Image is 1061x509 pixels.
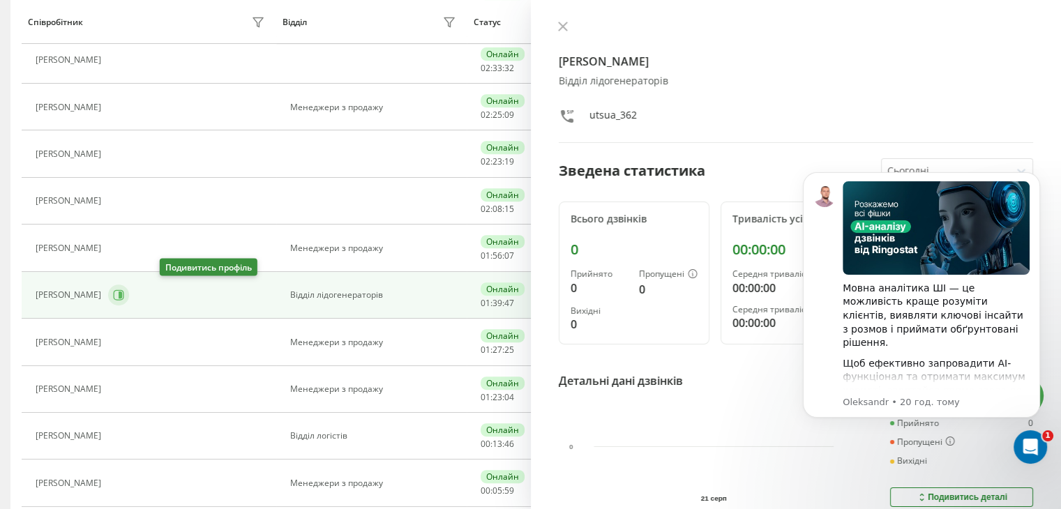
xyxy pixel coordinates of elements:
[290,384,460,394] div: Менеджери з продажу
[639,281,698,298] div: 0
[481,203,490,215] span: 02
[504,297,514,309] span: 47
[571,306,628,316] div: Вихідні
[1014,430,1047,464] iframe: Intercom live chat
[492,155,502,167] span: 23
[732,269,859,279] div: Середня тривалість розмови
[492,250,502,261] span: 56
[481,141,525,154] div: Онлайн
[290,102,460,112] div: Менеджери з продажу
[290,290,460,300] div: Відділ лідогенераторів
[481,109,490,121] span: 02
[571,241,698,258] div: 0
[481,345,514,355] div: : :
[481,157,514,167] div: : :
[36,196,105,206] div: [PERSON_NAME]
[36,478,105,488] div: [PERSON_NAME]
[481,423,525,436] div: Онлайн
[481,251,514,261] div: : :
[481,188,525,202] div: Онлайн
[481,235,525,248] div: Онлайн
[481,438,490,450] span: 00
[569,443,573,450] text: 0
[481,94,525,107] div: Онлайн
[36,290,105,300] div: [PERSON_NAME]
[481,329,525,342] div: Онлайн
[36,149,105,159] div: [PERSON_NAME]
[492,62,502,74] span: 33
[559,160,705,181] div: Зведена статистика
[504,438,514,450] span: 46
[732,305,859,314] div: Середня тривалість відповіді
[1042,430,1053,441] span: 1
[36,55,105,65] div: [PERSON_NAME]
[481,63,514,73] div: : :
[559,53,1034,70] h4: [PERSON_NAME]
[701,494,727,502] text: 21 серп
[481,470,525,483] div: Онлайн
[559,372,683,389] div: Детальні дані дзвінків
[571,269,628,279] div: Прийнято
[492,485,502,496] span: 05
[639,269,698,280] div: Пропущені
[36,243,105,253] div: [PERSON_NAME]
[481,47,525,61] div: Онлайн
[36,431,105,441] div: [PERSON_NAME]
[474,17,501,27] div: Статус
[504,203,514,215] span: 15
[504,485,514,496] span: 59
[492,344,502,356] span: 27
[732,241,859,258] div: 00:00:00
[481,393,514,402] div: : :
[290,478,460,488] div: Менеджери з продажу
[481,250,490,261] span: 01
[481,486,514,496] div: : :
[559,75,1034,87] div: Відділ лідогенераторів
[481,297,490,309] span: 01
[290,337,460,347] div: Менеджери з продажу
[589,108,637,128] div: utsua_362
[481,439,514,449] div: : :
[492,391,502,403] span: 23
[732,314,859,331] div: 00:00:00
[481,344,490,356] span: 01
[290,431,460,441] div: Відділ логістів
[492,297,502,309] span: 39
[481,282,525,296] div: Онлайн
[732,280,859,296] div: 00:00:00
[481,391,490,403] span: 01
[481,155,490,167] span: 02
[504,391,514,403] span: 04
[782,151,1061,471] iframe: Intercom notifications повідомлення
[504,250,514,261] span: 07
[481,62,490,74] span: 02
[571,280,628,296] div: 0
[36,384,105,394] div: [PERSON_NAME]
[481,204,514,214] div: : :
[504,155,514,167] span: 19
[504,109,514,121] span: 09
[160,259,257,276] div: Подивитись профіль
[732,213,859,225] div: Тривалість усіх дзвінків
[481,298,514,308] div: : :
[283,17,307,27] div: Відділ
[481,110,514,120] div: : :
[36,337,105,347] div: [PERSON_NAME]
[36,102,105,112] div: [PERSON_NAME]
[481,485,490,496] span: 00
[28,17,83,27] div: Співробітник
[571,213,698,225] div: Всього дзвінків
[571,316,628,333] div: 0
[492,203,502,215] span: 08
[504,344,514,356] span: 25
[504,62,514,74] span: 32
[916,492,1007,503] div: Подивитись деталі
[290,243,460,253] div: Менеджери з продажу
[890,487,1033,507] button: Подивитись деталі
